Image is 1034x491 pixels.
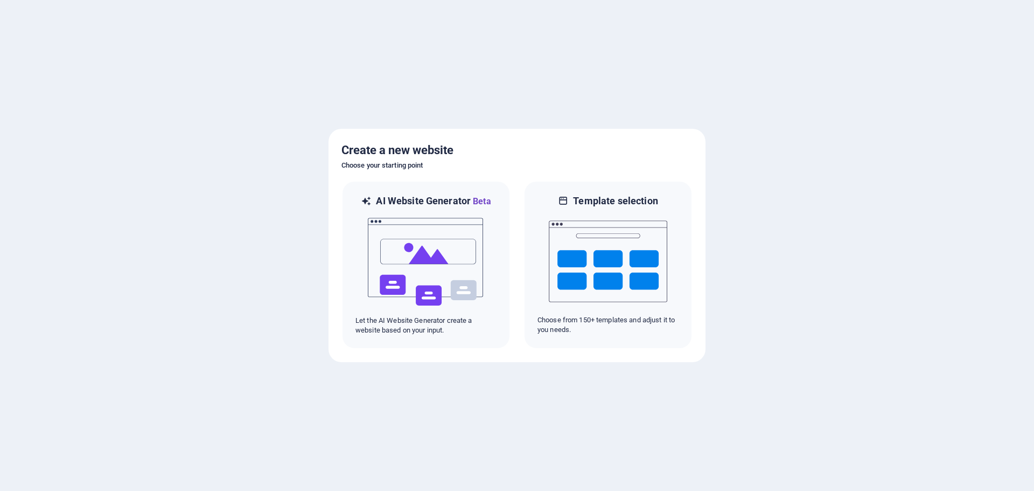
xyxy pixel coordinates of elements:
[573,195,658,208] h6: Template selection
[355,316,497,335] p: Let the AI Website Generator create a website based on your input.
[341,159,693,172] h6: Choose your starting point
[376,195,491,208] h6: AI Website Generator
[341,142,693,159] h5: Create a new website
[537,315,679,335] p: Choose from 150+ templates and adjust it to you needs.
[471,196,491,206] span: Beta
[523,181,693,349] div: Template selectionChoose from 150+ templates and adjust it to you needs.
[341,181,511,349] div: AI Website GeneratorBetaaiLet the AI Website Generator create a website based on your input.
[367,208,485,316] img: ai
